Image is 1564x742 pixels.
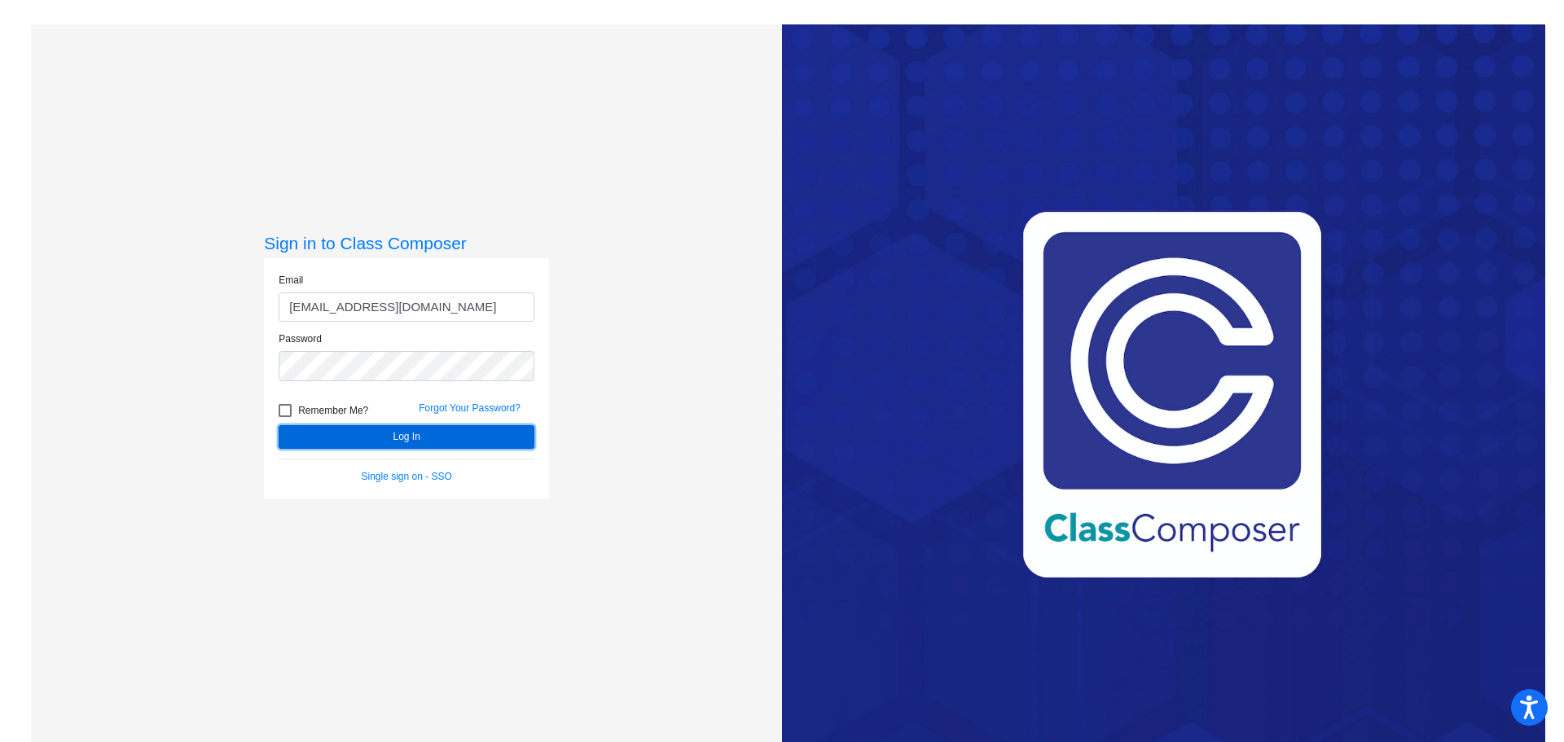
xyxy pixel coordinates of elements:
[279,331,322,346] label: Password
[419,402,521,414] a: Forgot Your Password?
[298,401,368,420] span: Remember Me?
[264,233,549,253] h3: Sign in to Class Composer
[279,425,534,449] button: Log In
[279,273,303,288] label: Email
[362,471,452,482] a: Single sign on - SSO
